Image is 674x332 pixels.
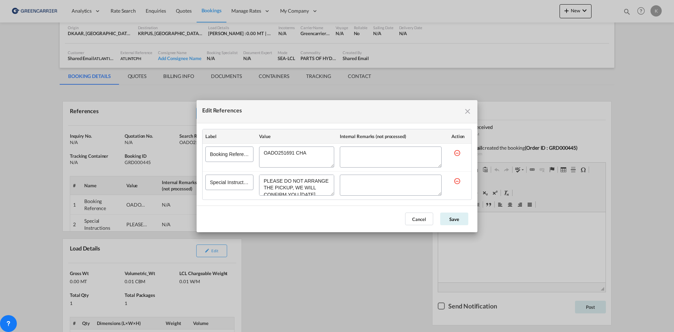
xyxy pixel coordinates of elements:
input: Special Instructions [205,175,253,190]
md-icon: icon-minus-circle-outline red-400-fg s20 cursor mr-5 [454,177,461,184]
button: Save [440,213,468,225]
th: Action [444,129,471,144]
md-dialog: Edit References [197,100,477,232]
input: Booking Reference [205,147,253,162]
body: Editor, editor2 [7,7,160,14]
md-icon: icon-minus-circle-outline red-400-fg s20 cursor mr-5 [454,149,461,156]
md-icon: icon-close fg-AAA8AD cursor [463,107,472,116]
th: Value [256,129,337,144]
th: Internal Remarks (not processed) [337,129,444,144]
div: Edit References [202,106,242,117]
th: Label [203,129,256,144]
button: Cancel [405,213,433,225]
